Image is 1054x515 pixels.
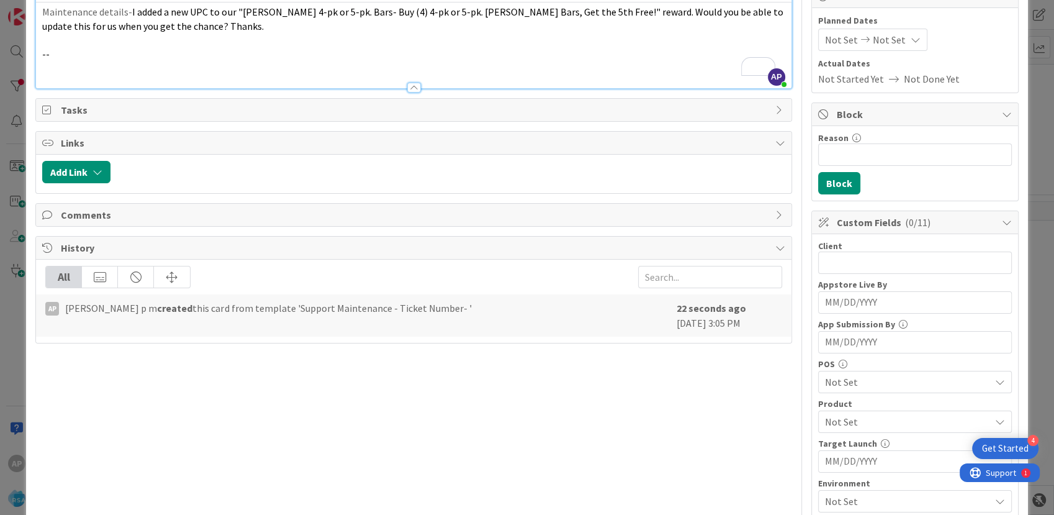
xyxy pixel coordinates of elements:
[825,414,990,429] span: Not Set
[42,48,50,60] span: --
[61,103,768,117] span: Tasks
[818,71,884,86] span: Not Started Yet
[46,267,82,288] div: All
[26,2,56,17] span: Support
[768,68,785,86] span: AP
[1027,435,1038,446] div: 4
[825,292,1005,313] input: MM/DD/YYYY
[65,5,68,15] div: 1
[818,280,1012,289] div: Appstore Live By
[905,216,930,229] span: ( 0/11 )
[873,32,906,47] span: Not Set
[65,301,471,316] span: [PERSON_NAME] p m this card from template 'Support Maintenance - Ticket Number- '
[825,332,1005,353] input: MM/DD/YYYY
[818,479,1012,488] div: Environment
[825,494,990,509] span: Not Set
[825,375,990,390] span: Not Set
[818,240,842,252] label: Client
[42,161,110,183] button: Add Link
[837,107,996,122] span: Block
[837,215,996,230] span: Custom Fields
[825,32,858,47] span: Not Set
[818,132,849,144] label: Reason
[818,172,860,194] button: Block
[638,266,782,288] input: Search...
[677,302,746,314] b: 22 seconds ago
[61,240,768,255] span: History
[818,57,1012,70] span: Actual Dates
[972,438,1038,459] div: Open Get Started checklist, remaining modules: 4
[818,14,1012,27] span: Planned Dates
[61,135,768,150] span: Links
[36,2,791,88] div: To enrich screen reader interactions, please activate Accessibility in Grammarly extension settings
[904,71,960,86] span: Not Done Yet
[825,451,1005,472] input: MM/DD/YYYY
[982,442,1029,455] div: Get Started
[42,6,785,32] span: I added a new UPC to our "[PERSON_NAME] 4-pk or 5-pk. Bars- Buy (4) 4-pk or 5-pk. [PERSON_NAME] B...
[61,207,768,222] span: Comments
[818,399,1012,408] div: Product
[818,360,1012,368] div: POS
[42,5,785,33] p: Maintenance details-
[818,320,1012,329] div: App Submission By
[45,302,59,316] div: Ap
[818,439,1012,448] div: Target Launch
[157,302,192,314] b: created
[677,301,782,330] div: [DATE] 3:05 PM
